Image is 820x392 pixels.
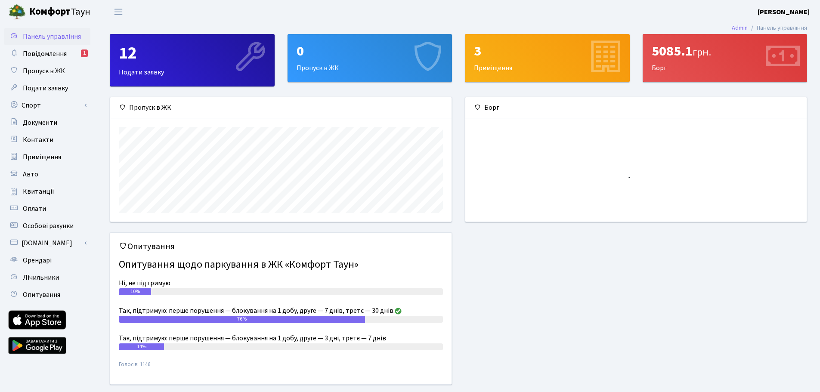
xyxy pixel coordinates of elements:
[23,204,46,213] span: Оплати
[9,3,26,21] img: logo.png
[4,114,90,131] a: Документи
[23,66,65,76] span: Пропуск в ЖК
[297,43,443,59] div: 0
[4,45,90,62] a: Повідомлення1
[119,306,443,316] div: Так, підтримую: перше порушення — блокування на 1 добу, друге — 7 днів, третє — 30 днів.
[110,34,275,86] a: 12Подати заявку
[23,187,54,196] span: Квитанції
[119,255,443,275] h4: Опитування щодо паркування в ЖК «Комфорт Таун»
[23,49,67,59] span: Повідомлення
[119,343,164,350] div: 14%
[23,32,81,41] span: Панель управління
[288,34,452,82] div: Пропуск в ЖК
[23,135,53,145] span: Контакти
[29,5,90,19] span: Таун
[4,235,90,252] a: [DOMAIN_NAME]
[4,217,90,235] a: Особові рахунки
[23,83,68,93] span: Подати заявку
[110,97,452,118] div: Пропуск в ЖК
[719,19,820,37] nav: breadcrumb
[119,316,365,323] div: 76%
[23,256,52,265] span: Орендарі
[29,5,71,19] b: Комфорт
[81,49,88,57] div: 1
[465,34,629,82] div: Приміщення
[23,118,57,127] span: Документи
[465,97,807,118] div: Борг
[4,148,90,166] a: Приміщення
[693,45,711,60] span: грн.
[23,221,74,231] span: Особові рахунки
[119,241,443,252] h5: Опитування
[4,80,90,97] a: Подати заявку
[119,43,266,64] div: 12
[4,166,90,183] a: Авто
[652,43,798,59] div: 5085.1
[4,286,90,303] a: Опитування
[23,273,59,282] span: Лічильники
[23,170,38,179] span: Авто
[4,62,90,80] a: Пропуск в ЖК
[23,290,60,299] span: Опитування
[4,200,90,217] a: Оплати
[119,288,151,295] div: 10%
[732,23,748,32] a: Admin
[23,152,61,162] span: Приміщення
[4,97,90,114] a: Спорт
[108,5,129,19] button: Переключити навігацію
[748,23,807,33] li: Панель управління
[119,278,443,288] div: Ні, не підтримую
[119,333,443,343] div: Так, підтримую: перше порушення — блокування на 1 добу, друге — 3 дні, третє — 7 днів
[288,34,452,82] a: 0Пропуск в ЖК
[758,7,810,17] a: [PERSON_NAME]
[4,269,90,286] a: Лічильники
[474,43,621,59] div: 3
[4,131,90,148] a: Контакти
[465,34,630,82] a: 3Приміщення
[643,34,807,82] div: Борг
[119,361,443,376] small: Голосів: 1146
[4,28,90,45] a: Панель управління
[4,183,90,200] a: Квитанції
[4,252,90,269] a: Орендарі
[110,34,274,86] div: Подати заявку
